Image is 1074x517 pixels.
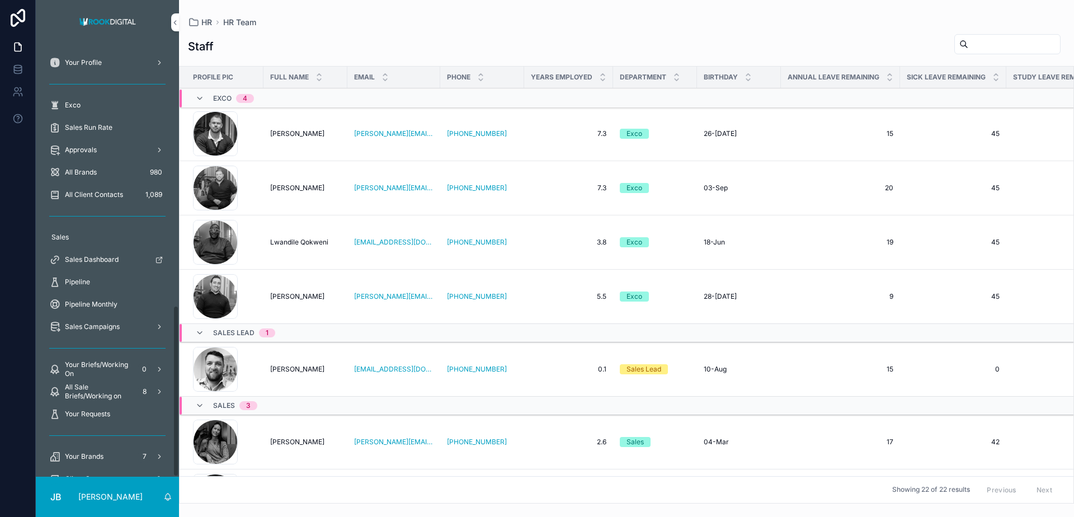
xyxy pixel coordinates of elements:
[620,73,666,82] span: Department
[270,292,324,301] span: [PERSON_NAME]
[65,474,114,483] span: Client Contacts
[704,365,774,374] a: 10-Aug
[270,73,309,82] span: Full Name
[43,446,172,467] a: Your Brands7
[531,184,606,192] a: 7.3
[704,129,737,138] span: 26-[DATE]
[626,437,644,447] div: Sales
[620,364,690,374] a: Sales Lead
[626,237,642,247] div: Exco
[704,129,774,138] a: 26-[DATE]
[65,322,120,331] span: Sales Campaigns
[788,238,893,247] span: 19
[447,238,507,247] a: [PHONE_NUMBER]
[43,117,172,138] a: Sales Run Rate
[43,469,172,489] a: Client Contacts0
[447,438,507,446] a: [PHONE_NUMBER]
[354,129,434,138] a: [PERSON_NAME][EMAIL_ADDRESS][DOMAIN_NAME]
[447,129,507,138] a: [PHONE_NUMBER]
[43,294,172,314] a: Pipeline Monthly
[43,250,172,270] a: Sales Dashboard
[65,168,97,177] span: All Brands
[531,365,606,374] span: 0.1
[788,184,893,192] a: 20
[531,292,606,301] a: 5.5
[354,73,375,82] span: Email
[270,365,341,374] a: [PERSON_NAME]
[201,17,212,28] span: HR
[620,292,690,302] a: Exco
[704,438,729,446] span: 04-Mar
[704,184,774,192] a: 03-Sep
[65,360,133,378] span: Your Briefs/Working On
[907,184,1000,192] a: 45
[43,382,172,402] a: All Sale Briefs/Working on8
[188,17,212,28] a: HR
[788,129,893,138] span: 15
[36,45,179,477] div: scrollable content
[907,129,1000,138] a: 45
[704,292,737,301] span: 28-[DATE]
[447,292,507,301] a: [PHONE_NUMBER]
[65,452,103,461] span: Your Brands
[152,472,166,486] div: 0
[788,438,893,446] a: 17
[447,73,470,82] span: Phone
[354,365,434,374] a: [EMAIL_ADDRESS][DOMAIN_NAME]
[270,238,341,247] a: Lwandile Qokweni
[270,292,341,301] a: [PERSON_NAME]
[704,238,774,247] a: 18-Jun
[213,94,232,103] span: Exco
[43,185,172,205] a: All Client Contacts1,089
[907,292,1000,301] span: 45
[447,184,507,192] a: [PHONE_NUMBER]
[704,438,774,446] a: 04-Mar
[704,365,727,374] span: 10-Aug
[51,233,69,242] span: Sales
[788,73,879,82] span: Annual Leave Remaining
[447,292,517,301] a: [PHONE_NUMBER]
[907,365,1000,374] a: 0
[620,237,690,247] a: Exco
[354,438,434,446] a: [PERSON_NAME][EMAIL_ADDRESS][DOMAIN_NAME]
[65,410,110,419] span: Your Requests
[193,73,233,82] span: Profile Pic
[531,438,606,446] a: 2.6
[892,486,970,495] span: Showing 22 of 22 results
[907,73,986,82] span: Sick Leave Remaining
[907,238,1000,247] a: 45
[65,300,117,309] span: Pipeline Monthly
[788,365,893,374] a: 15
[65,383,133,401] span: All Sale Briefs/Working on
[142,188,166,201] div: 1,089
[43,95,172,115] a: Exco
[447,438,517,446] a: [PHONE_NUMBER]
[270,129,341,138] a: [PERSON_NAME]
[620,437,690,447] a: Sales
[531,238,606,247] a: 3.8
[626,364,661,374] div: Sales Lead
[270,184,341,192] a: [PERSON_NAME]
[788,292,893,301] span: 9
[270,129,324,138] span: [PERSON_NAME]
[270,365,324,374] span: [PERSON_NAME]
[65,255,119,264] span: Sales Dashboard
[907,438,1000,446] span: 42
[447,365,507,374] a: [PHONE_NUMBER]
[147,166,166,179] div: 980
[354,292,434,301] a: [PERSON_NAME][EMAIL_ADDRESS][DOMAIN_NAME]
[626,292,642,302] div: Exco
[223,17,256,28] span: HR Team
[354,238,434,247] a: [EMAIL_ADDRESS][DOMAIN_NAME]
[620,183,690,193] a: Exco
[626,183,642,193] div: Exco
